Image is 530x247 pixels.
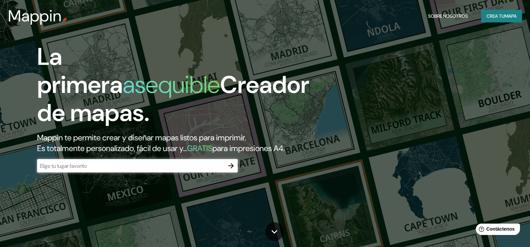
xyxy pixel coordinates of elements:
button: Sobre nosotros [425,10,470,22]
button: Crea tumapa [481,10,522,22]
font: Mappin [8,5,62,26]
font: Creador de mapas. [37,69,309,128]
font: para impresiones A4. [212,143,285,153]
input: Elige tu lugar favorito [37,162,224,170]
font: Mappin te permite crear y diseñar mapas listos para imprimir. [37,132,246,143]
font: Es totalmente personalizado, fácil de usar y... [37,143,187,153]
font: Crea tu [487,13,505,19]
font: La primera [37,41,123,100]
font: GRATIS [187,143,212,153]
font: asequible [123,69,220,100]
iframe: Lanzador de widgets de ayuda [470,221,523,240]
font: Sobre nosotros [428,13,468,19]
font: mapa [505,13,517,19]
img: pin de mapeo [62,17,67,23]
